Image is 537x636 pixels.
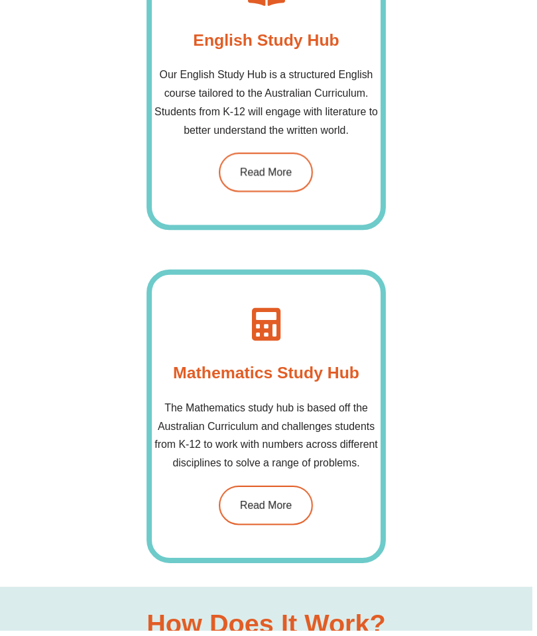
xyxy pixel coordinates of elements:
a: Read More [221,490,316,530]
span: Read More [242,169,294,180]
iframe: Chat Widget [310,486,537,636]
h4: Mathematics Study Hub [174,363,362,390]
p: Our English Study Hub is a structured English course tailored to the Australian Curriculum. Stude... [153,67,385,141]
p: The Mathematics study hub is based off the Australian Curriculum and challenges students from K-1... [153,403,385,477]
span: Read More [242,505,294,515]
h4: English Study Hub​ [195,27,342,54]
a: Read More [221,154,316,194]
